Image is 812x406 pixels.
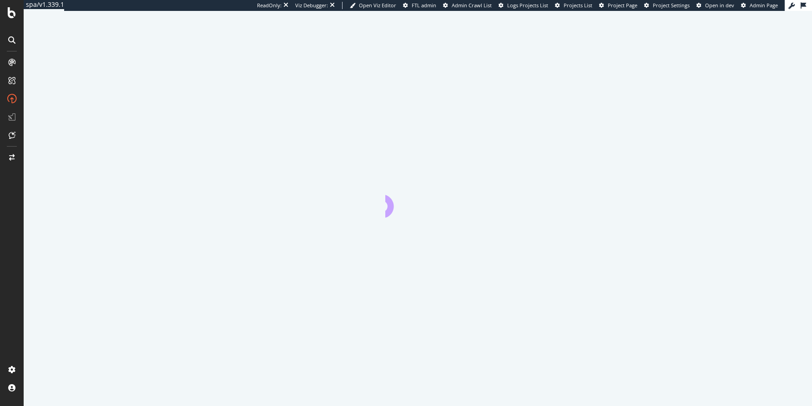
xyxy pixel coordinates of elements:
[385,185,451,218] div: animation
[644,2,690,9] a: Project Settings
[403,2,436,9] a: FTL admin
[350,2,396,9] a: Open Viz Editor
[412,2,436,9] span: FTL admin
[257,2,282,9] div: ReadOnly:
[599,2,637,9] a: Project Page
[359,2,396,9] span: Open Viz Editor
[608,2,637,9] span: Project Page
[750,2,778,9] span: Admin Page
[696,2,734,9] a: Open in dev
[443,2,492,9] a: Admin Crawl List
[741,2,778,9] a: Admin Page
[705,2,734,9] span: Open in dev
[295,2,328,9] div: Viz Debugger:
[653,2,690,9] span: Project Settings
[507,2,548,9] span: Logs Projects List
[499,2,548,9] a: Logs Projects List
[452,2,492,9] span: Admin Crawl List
[564,2,592,9] span: Projects List
[555,2,592,9] a: Projects List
